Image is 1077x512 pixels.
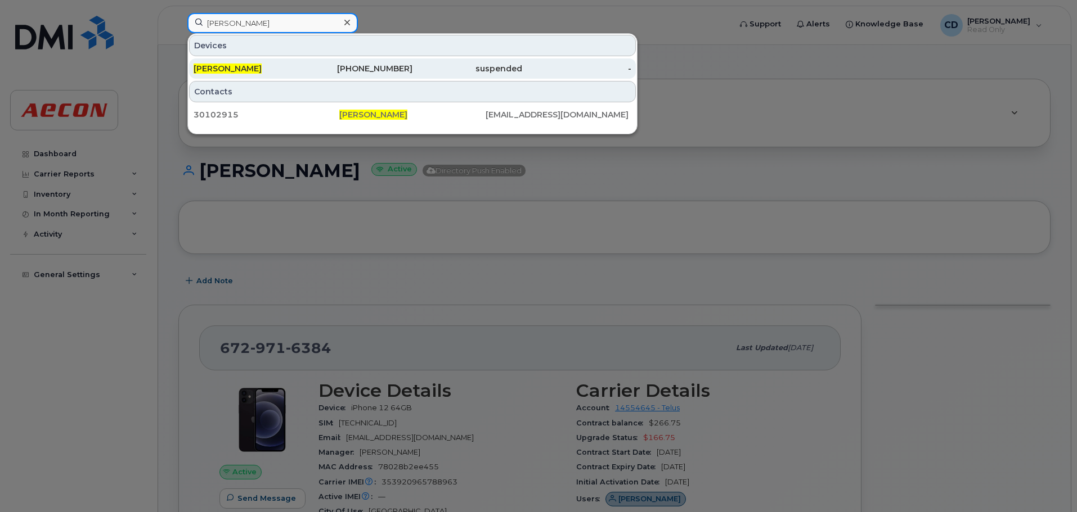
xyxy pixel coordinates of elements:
div: 30102915 [194,109,339,120]
div: suspended [412,63,522,74]
div: [EMAIL_ADDRESS][DOMAIN_NAME] [486,109,631,120]
span: [PERSON_NAME] [339,110,407,120]
div: Contacts [189,81,636,102]
a: [PERSON_NAME][PHONE_NUMBER]suspended- [189,58,636,79]
a: 30102915[PERSON_NAME][EMAIL_ADDRESS][DOMAIN_NAME] [189,105,636,125]
div: Devices [189,35,636,56]
div: - [522,63,632,74]
span: [PERSON_NAME] [194,64,262,74]
div: [PHONE_NUMBER] [303,63,413,74]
